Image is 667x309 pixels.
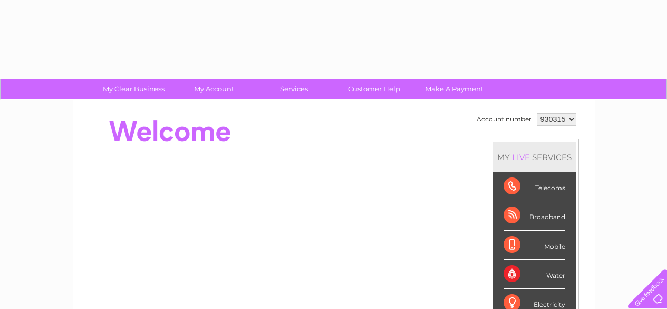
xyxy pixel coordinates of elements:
[504,231,565,260] div: Mobile
[504,201,565,230] div: Broadband
[474,110,534,128] td: Account number
[90,79,177,99] a: My Clear Business
[493,142,576,172] div: MY SERVICES
[504,172,565,201] div: Telecoms
[170,79,257,99] a: My Account
[504,260,565,289] div: Water
[331,79,418,99] a: Customer Help
[411,79,498,99] a: Make A Payment
[250,79,337,99] a: Services
[510,152,532,162] div: LIVE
